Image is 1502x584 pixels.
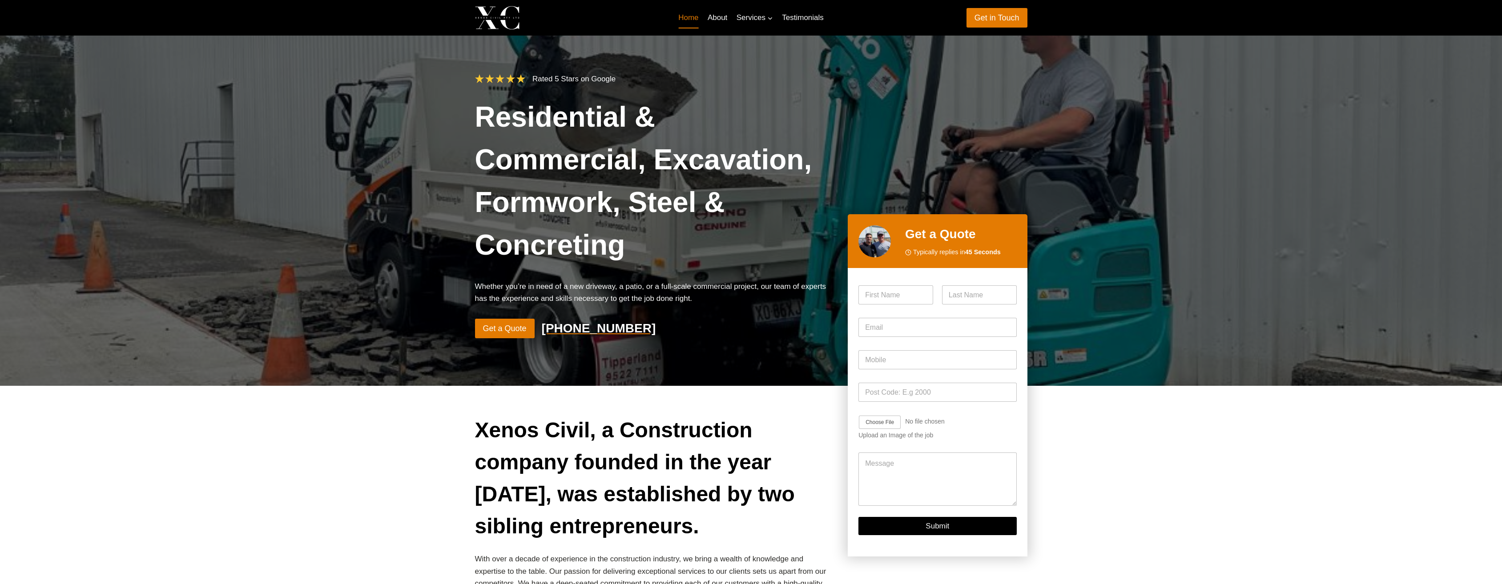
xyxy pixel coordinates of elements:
span: Services [737,12,773,24]
p: Rated 5 Stars on Google [532,73,616,85]
span: Get a Quote [483,322,527,335]
div: Upload an Image of the job [858,432,1016,439]
a: Get in Touch [966,8,1027,27]
h2: Get a Quote [905,225,1017,244]
input: Post Code: E.g 2000 [858,383,1016,402]
input: First Name [858,285,933,304]
img: Xenos Civil [475,6,519,29]
a: Testimonials [777,7,828,28]
input: Mobile [858,350,1016,369]
a: Xenos Civil [475,6,589,29]
input: Last Name [942,285,1017,304]
button: Submit [858,517,1016,535]
input: Email [858,318,1016,337]
a: Services [732,7,778,28]
strong: 45 Seconds [965,248,1001,256]
p: Xenos Civil [527,11,589,24]
a: Home [674,7,703,28]
h1: Residential & Commercial, Excavation, Formwork, Steel & Concreting [475,96,834,266]
p: Whether you’re in need of a new driveway, a patio, or a full-scale commercial project, our team o... [475,280,834,304]
h2: Xenos Civil, a Construction company founded in the year [DATE], was established by two sibling en... [475,414,834,542]
nav: Primary Navigation [674,7,828,28]
a: [PHONE_NUMBER] [542,319,656,338]
a: About [703,7,732,28]
span: Typically replies in [913,247,1001,257]
a: Get a Quote [475,319,535,338]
